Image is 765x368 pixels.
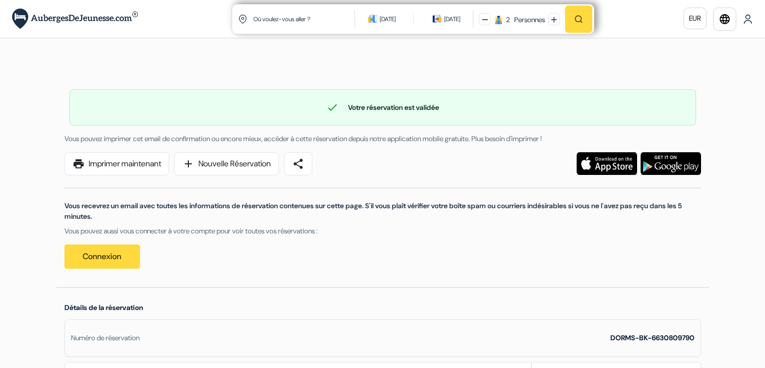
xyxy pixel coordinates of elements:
strong: DORMS-BK-6630809790 [610,333,694,342]
img: Téléchargez l'application gratuite [641,152,701,175]
img: User Icon [743,14,753,24]
img: calendarIcon icon [433,14,442,23]
div: Personnes [511,15,545,25]
img: minus [482,17,488,23]
img: plus [551,17,557,23]
span: add [182,158,194,170]
a: Connexion [64,244,140,269]
img: calendarIcon icon [368,14,377,23]
img: location icon [238,15,247,24]
span: Détails de la réservation [64,303,143,312]
div: Numéro de réservation [71,333,140,343]
a: EUR [683,8,707,29]
i: language [719,13,731,25]
span: share [292,158,304,170]
img: AubergesDeJeunesse.com [12,9,138,29]
div: [DATE] [444,14,460,24]
img: guest icon [494,15,503,24]
img: Téléchargez l'application gratuite [577,152,637,175]
div: Votre réservation est validée [70,101,696,113]
span: check [326,101,338,113]
div: 2 [506,15,510,25]
a: printImprimer maintenant [64,152,169,175]
a: addNouvelle Réservation [174,152,279,175]
div: [DATE] [380,14,396,24]
span: print [73,158,85,170]
a: language [713,8,736,31]
a: share [284,152,312,175]
input: Ville, université ou logement [252,7,357,31]
p: Vous pouvez aussi vous connecter à votre compte pour voir toutes vos réservations : [64,226,701,236]
p: Vous recevrez un email avec toutes les informations de réservation contenues sur cette page. S'il... [64,201,701,222]
span: Vous pouvez imprimer cet email de confirmation ou encore mieux, accéder à cette réservation depui... [64,134,542,143]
